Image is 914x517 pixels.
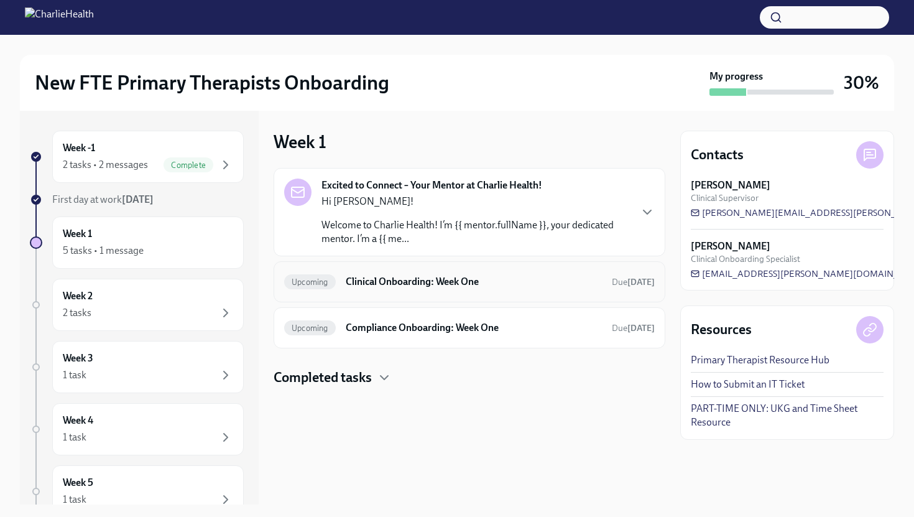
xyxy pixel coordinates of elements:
div: 2 tasks • 2 messages [63,158,148,172]
span: Upcoming [284,277,336,287]
strong: Excited to Connect – Your Mentor at Charlie Health! [321,179,542,192]
div: 1 task [63,368,86,382]
strong: [DATE] [627,323,655,333]
img: CharlieHealth [25,7,94,27]
span: September 14th, 2025 10:00 [612,276,655,288]
a: Week 22 tasks [30,279,244,331]
a: Week -12 tasks • 2 messagesComplete [30,131,244,183]
span: First day at work [52,193,154,205]
h4: Contacts [691,146,744,164]
h6: Week 1 [63,227,92,241]
a: UpcomingCompliance Onboarding: Week OneDue[DATE] [284,318,655,338]
a: How to Submit an IT Ticket [691,378,805,391]
a: PART-TIME ONLY: UKG and Time Sheet Resource [691,402,884,429]
span: Upcoming [284,324,336,333]
h6: Week 2 [63,289,93,303]
h3: Week 1 [274,131,326,153]
div: 1 task [63,493,86,506]
div: 1 task [63,431,86,444]
p: Hi [PERSON_NAME]! [321,195,630,208]
a: UpcomingClinical Onboarding: Week OneDue[DATE] [284,272,655,292]
span: Due [612,323,655,333]
a: Week 41 task [30,403,244,455]
span: Clinical Supervisor [691,192,759,204]
p: Welcome to Charlie Health! I’m {{ mentor.fullName }}, your dedicated mentor. I’m a {{ me... [321,218,630,246]
span: Clinical Onboarding Specialist [691,253,800,265]
a: Primary Therapist Resource Hub [691,353,829,367]
h6: Compliance Onboarding: Week One [346,321,602,335]
span: Due [612,277,655,287]
strong: [PERSON_NAME] [691,240,770,253]
div: 2 tasks [63,306,91,320]
h2: New FTE Primary Therapists Onboarding [35,70,389,95]
a: Week 15 tasks • 1 message [30,217,244,269]
h6: Week 3 [63,352,93,365]
h3: 30% [844,72,879,94]
h6: Week 5 [63,476,93,490]
div: 5 tasks • 1 message [63,244,144,258]
div: Completed tasks [274,368,665,387]
span: September 14th, 2025 10:00 [612,322,655,334]
h4: Resources [691,320,752,339]
strong: [PERSON_NAME] [691,179,770,192]
h6: Clinical Onboarding: Week One [346,275,602,289]
span: Complete [164,161,213,170]
strong: [DATE] [122,193,154,205]
a: First day at work[DATE] [30,193,244,207]
strong: [DATE] [627,277,655,287]
h6: Week -1 [63,141,95,155]
strong: My progress [709,70,763,83]
h6: Week 4 [63,414,93,427]
a: Week 31 task [30,341,244,393]
h4: Completed tasks [274,368,372,387]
